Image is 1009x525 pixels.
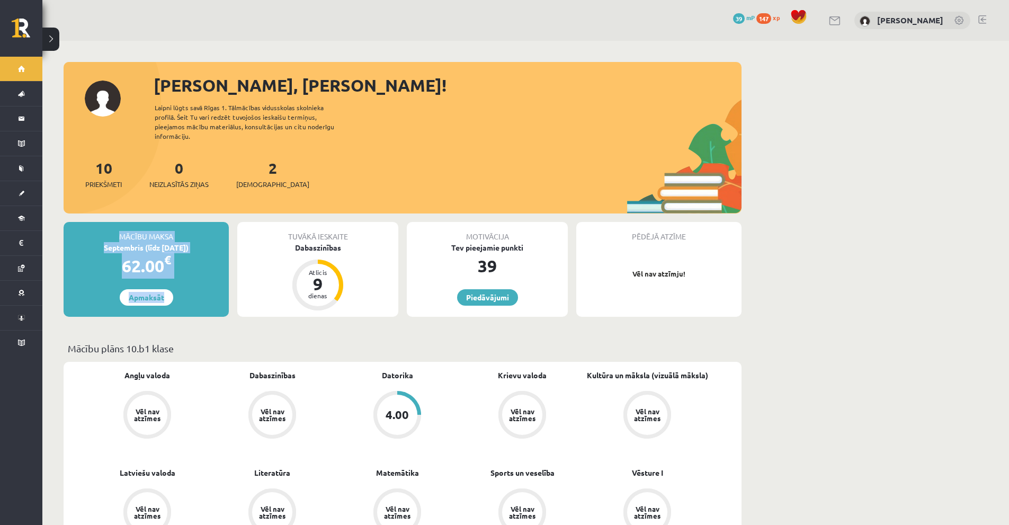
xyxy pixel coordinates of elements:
a: Latviešu valoda [120,467,175,478]
a: 4.00 [335,391,460,441]
a: Sports un veselība [490,467,555,478]
a: [PERSON_NAME] [877,15,943,25]
img: Stepans Grigorjevs [860,16,870,26]
span: mP [746,13,755,22]
a: 39 mP [733,13,755,22]
div: Dabaszinības [237,242,398,253]
a: 147 xp [756,13,785,22]
a: Vēl nav atzīmes [210,391,335,441]
div: Tuvākā ieskaite [237,222,398,242]
div: 39 [407,253,568,279]
a: Krievu valoda [498,370,547,381]
div: Vēl nav atzīmes [132,505,162,519]
span: xp [773,13,780,22]
div: Mācību maksa [64,222,229,242]
div: Motivācija [407,222,568,242]
a: 0Neizlasītās ziņas [149,158,209,190]
span: Priekšmeti [85,179,122,190]
div: Tev pieejamie punkti [407,242,568,253]
div: Vēl nav atzīmes [507,408,537,422]
a: 10Priekšmeti [85,158,122,190]
a: Dabaszinības Atlicis 9 dienas [237,242,398,312]
div: 4.00 [386,409,409,421]
a: Apmaksāt [120,289,173,306]
span: € [164,252,171,268]
a: Vēsture I [632,467,663,478]
div: Vēl nav atzīmes [257,408,287,422]
div: Vēl nav atzīmes [132,408,162,422]
a: Vēl nav atzīmes [85,391,210,441]
div: Laipni lūgts savā Rīgas 1. Tālmācības vidusskolas skolnieka profilā. Šeit Tu vari redzēt tuvojošo... [155,103,353,141]
a: Literatūra [254,467,290,478]
div: dienas [302,292,334,299]
div: Atlicis [302,269,334,275]
span: 147 [756,13,771,24]
a: Matemātika [376,467,419,478]
p: Vēl nav atzīmju! [582,269,736,279]
span: [DEMOGRAPHIC_DATA] [236,179,309,190]
div: Vēl nav atzīmes [632,408,662,422]
div: Septembris (līdz [DATE]) [64,242,229,253]
a: 2[DEMOGRAPHIC_DATA] [236,158,309,190]
div: Vēl nav atzīmes [632,505,662,519]
span: 39 [733,13,745,24]
a: Piedāvājumi [457,289,518,306]
a: Rīgas 1. Tālmācības vidusskola [12,19,42,45]
a: Vēl nav atzīmes [460,391,585,441]
div: Vēl nav atzīmes [382,505,412,519]
div: 62.00 [64,253,229,279]
div: Vēl nav atzīmes [257,505,287,519]
a: Dabaszinības [249,370,296,381]
a: Vēl nav atzīmes [585,391,710,441]
div: Pēdējā atzīme [576,222,742,242]
p: Mācību plāns 10.b1 klase [68,341,737,355]
a: Angļu valoda [124,370,170,381]
span: Neizlasītās ziņas [149,179,209,190]
a: Kultūra un māksla (vizuālā māksla) [587,370,708,381]
a: Datorika [382,370,413,381]
div: [PERSON_NAME], [PERSON_NAME]! [154,73,742,98]
div: Vēl nav atzīmes [507,505,537,519]
div: 9 [302,275,334,292]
